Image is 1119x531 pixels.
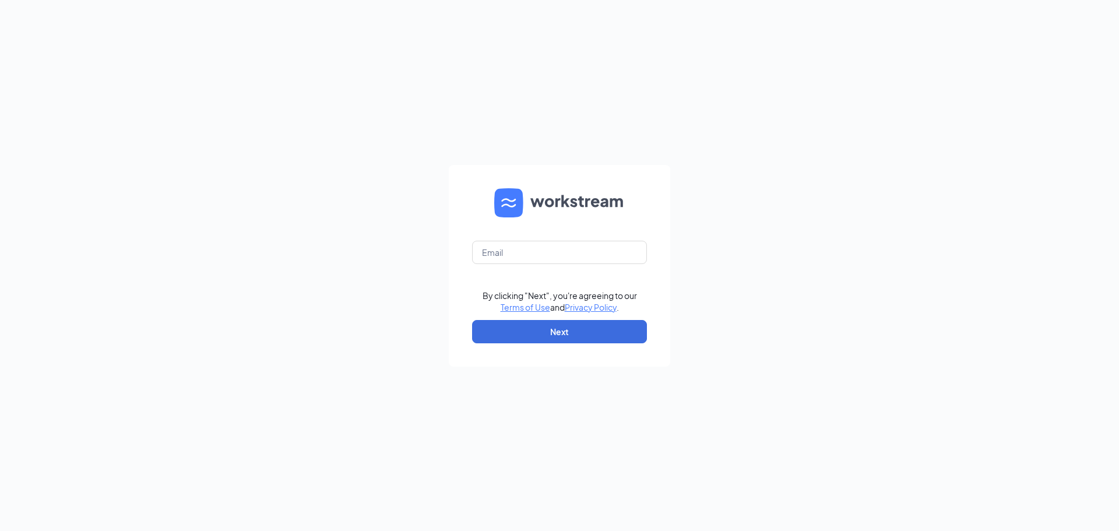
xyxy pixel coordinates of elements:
input: Email [472,241,647,264]
div: By clicking "Next", you're agreeing to our and . [483,290,637,313]
img: WS logo and Workstream text [494,188,625,217]
a: Terms of Use [501,302,550,312]
button: Next [472,320,647,343]
a: Privacy Policy [565,302,617,312]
